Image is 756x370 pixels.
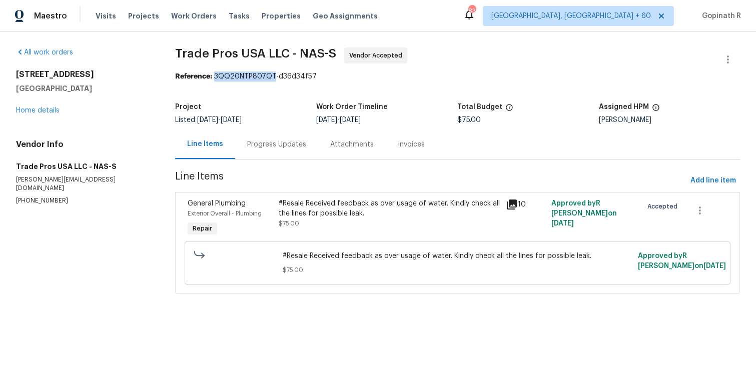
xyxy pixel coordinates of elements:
div: [PERSON_NAME] [599,116,740,123]
div: #Resale Received feedback as over usage of water. Kindly check all the lines for possible leak. [279,198,500,218]
span: - [316,116,361,123]
span: Projects [128,11,159,21]
span: Gopinath R [698,11,741,21]
span: Add line item [690,174,736,187]
span: Listed [175,116,242,123]
span: [DATE] [340,116,361,123]
div: Progress Updates [247,139,306,149]
span: Properties [262,11,301,21]
span: Trade Pros USA LLC - NAS-S [175,47,336,59]
h5: Assigned HPM [599,103,649,110]
span: #Resale Received feedback as over usage of water. Kindly check all the lines for possible leak. [283,251,632,261]
h4: Vendor Info [16,139,151,149]
span: The total cost of line items that have been proposed by Opendoor. This sum includes line items th... [505,103,513,116]
span: General Plumbing [188,200,246,207]
h5: Work Order Timeline [316,103,388,110]
span: $75.00 [457,116,481,123]
span: [DATE] [197,116,218,123]
span: Repair [189,223,216,233]
p: [PERSON_NAME][EMAIL_ADDRESS][DOMAIN_NAME] [16,175,151,192]
button: Add line item [686,171,740,190]
span: Exterior Overall - Plumbing [188,210,262,216]
span: Geo Assignments [313,11,378,21]
span: $75.00 [283,265,632,275]
h5: Trade Pros USA LLC - NAS-S [16,161,151,171]
span: Vendor Accepted [349,50,406,60]
span: - [197,116,242,123]
a: Home details [16,107,60,114]
div: 10 [506,198,545,210]
span: [DATE] [221,116,242,123]
div: Line Items [187,139,223,149]
div: Attachments [330,139,374,149]
span: Accepted [647,201,681,211]
div: 838 [468,6,475,16]
h5: [GEOGRAPHIC_DATA] [16,83,151,93]
span: [DATE] [316,116,337,123]
h5: Total Budget [457,103,502,110]
span: $75.00 [279,220,299,226]
span: The hpm assigned to this work order. [652,103,660,116]
span: [GEOGRAPHIC_DATA], [GEOGRAPHIC_DATA] + 60 [491,11,651,21]
span: [DATE] [703,262,726,269]
span: Tasks [229,12,250,19]
span: Maestro [34,11,67,21]
span: Approved by R [PERSON_NAME] on [638,252,726,269]
span: Visits [96,11,116,21]
span: Work Orders [171,11,217,21]
span: [DATE] [551,220,574,227]
h5: Project [175,103,201,110]
span: Approved by R [PERSON_NAME] on [551,200,617,227]
div: 3QQ20NTP807QT-d36d34f57 [175,71,740,81]
p: [PHONE_NUMBER] [16,196,151,205]
span: Line Items [175,171,686,190]
a: All work orders [16,49,73,56]
h2: [STREET_ADDRESS] [16,69,151,79]
b: Reference: [175,73,212,80]
div: Invoices [398,139,425,149]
